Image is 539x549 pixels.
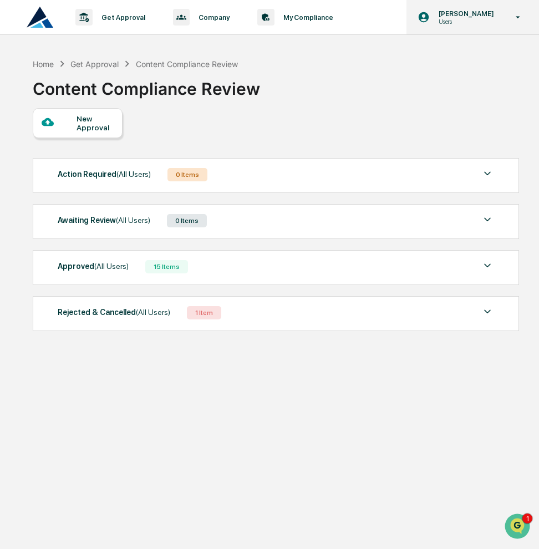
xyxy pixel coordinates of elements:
[33,59,54,69] div: Home
[93,13,151,22] p: Get Approval
[23,84,43,104] img: 8933085812038_c878075ebb4cc5468115_72.jpg
[11,170,29,187] img: Jack Rasmussen
[29,50,183,62] input: Clear
[92,150,96,159] span: •
[274,13,339,22] p: My Compliance
[430,18,500,26] p: Users
[172,120,202,134] button: See all
[76,222,142,242] a: 🗄️Attestations
[481,259,494,272] img: caret
[7,222,76,242] a: 🖐️Preclearance
[110,274,134,283] span: Pylon
[70,59,119,69] div: Get Approval
[58,167,151,181] div: Action Required
[22,181,31,190] img: 1746055101610-c473b297-6a78-478c-a979-82029cc54cd1
[22,151,31,160] img: 1746055101610-c473b297-6a78-478c-a979-82029cc54cd1
[189,88,202,101] button: Start new chat
[98,150,121,159] span: [DATE]
[11,123,74,131] div: Past conversations
[34,150,90,159] span: [PERSON_NAME]
[80,227,89,236] div: 🗄️
[187,306,221,319] div: 1 Item
[481,305,494,318] img: caret
[481,167,494,180] img: caret
[91,226,138,237] span: Attestations
[11,23,202,40] p: How can we help?
[504,512,533,542] iframe: Open customer support
[50,84,182,95] div: Start new chat
[11,140,29,157] img: Jack Rasmussen
[58,259,129,273] div: Approved
[430,9,500,18] p: [PERSON_NAME]
[50,95,152,104] div: We're available if you need us!
[11,248,20,257] div: 🔎
[11,227,20,236] div: 🖐️
[116,170,151,179] span: (All Users)
[58,305,170,319] div: Rejected & Cancelled
[190,13,235,22] p: Company
[7,243,74,263] a: 🔎Data Lookup
[22,226,72,237] span: Preclearance
[136,308,170,317] span: (All Users)
[27,7,53,28] img: logo
[116,216,150,225] span: (All Users)
[58,213,150,227] div: Awaiting Review
[94,262,129,271] span: (All Users)
[11,84,31,104] img: 1746055101610-c473b297-6a78-478c-a979-82029cc54cd1
[34,180,90,189] span: [PERSON_NAME]
[77,114,114,132] div: New Approval
[78,274,134,283] a: Powered byPylon
[22,247,70,258] span: Data Lookup
[145,260,188,273] div: 15 Items
[136,59,238,69] div: Content Compliance Review
[481,213,494,226] img: caret
[92,180,96,189] span: •
[98,180,121,189] span: [DATE]
[33,70,260,99] div: Content Compliance Review
[167,214,207,227] div: 0 Items
[167,168,207,181] div: 0 Items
